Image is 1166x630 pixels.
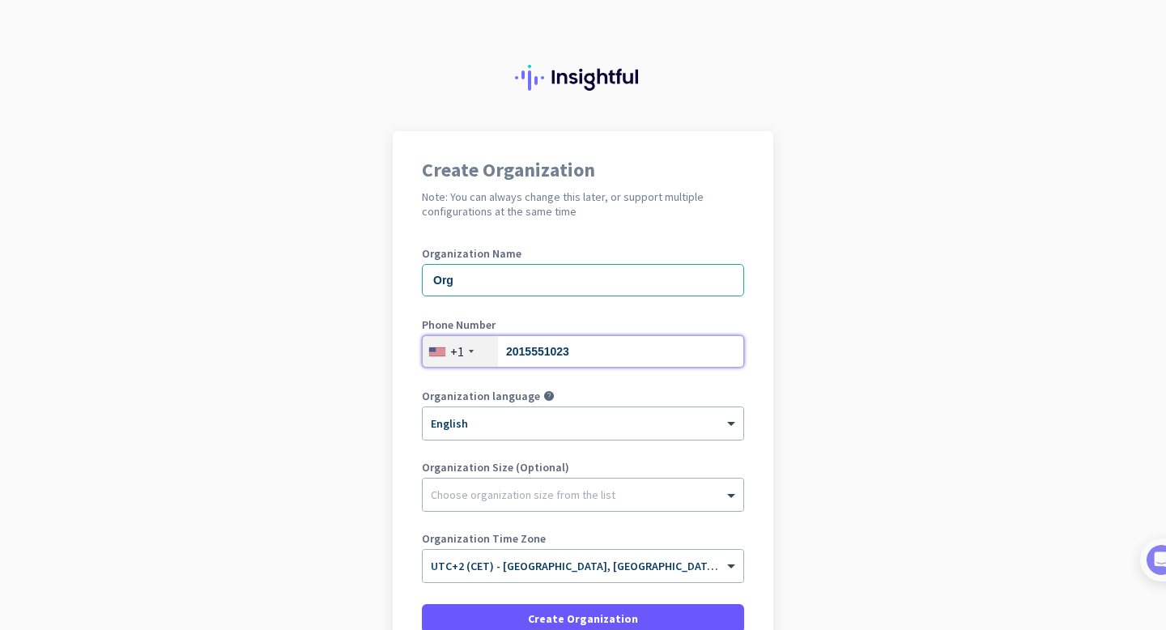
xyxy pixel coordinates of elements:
input: 201-555-0123 [422,335,744,368]
img: Insightful [515,65,651,91]
div: +1 [450,343,464,360]
h2: Note: You can always change this later, or support multiple configurations at the same time [422,189,744,219]
h1: Create Organization [422,160,744,180]
label: Organization Name [422,248,744,259]
span: Create Organization [528,611,638,627]
input: What is the name of your organization? [422,264,744,296]
label: Organization Time Zone [422,533,744,544]
label: Phone Number [422,319,744,330]
i: help [543,390,555,402]
label: Organization Size (Optional) [422,462,744,473]
label: Organization language [422,390,540,402]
